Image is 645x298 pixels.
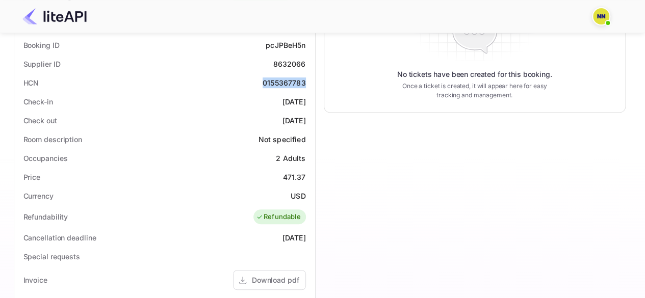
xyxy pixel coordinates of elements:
div: Download pdf [252,275,299,285]
div: Special requests [23,251,80,262]
div: Invoice [23,275,47,285]
div: Booking ID [23,40,60,50]
div: Room description [23,134,82,145]
div: Refundability [23,211,68,222]
p: Once a ticket is created, it will appear here for easy tracking and management. [394,82,555,100]
div: 2 Adults [276,153,305,164]
img: N/A N/A [593,8,609,24]
div: 471.37 [283,172,306,182]
div: Cancellation deadline [23,232,96,243]
div: 8632066 [273,59,305,69]
div: [DATE] [282,115,306,126]
div: [DATE] [282,96,306,107]
div: Occupancies [23,153,68,164]
div: pcJPBeH5n [266,40,305,50]
div: 0155367783 [263,77,306,88]
div: Not specified [259,134,306,145]
div: Supplier ID [23,59,61,69]
p: No tickets have been created for this booking. [397,69,552,79]
div: HCN [23,77,39,88]
div: Check-in [23,96,53,107]
div: Check out [23,115,57,126]
div: Currency [23,191,54,201]
div: [DATE] [282,232,306,243]
img: LiteAPI Logo [22,8,87,24]
div: USD [291,191,305,201]
div: Refundable [256,212,301,222]
div: Price [23,172,41,182]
